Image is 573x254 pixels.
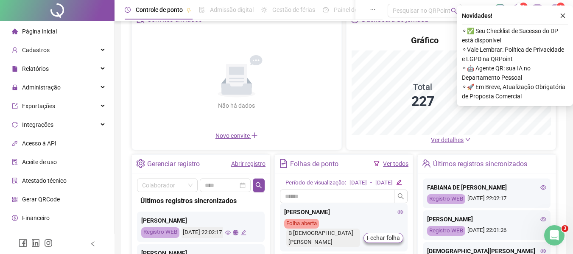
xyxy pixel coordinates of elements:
[522,4,525,10] span: 1
[433,157,527,171] div: Últimos registros sincronizados
[550,4,562,17] img: 20463
[272,6,315,13] span: Gestão de férias
[12,159,18,165] span: audit
[540,216,546,222] span: eye
[12,140,18,146] span: api
[559,4,562,10] span: 1
[519,3,528,11] sup: 1
[22,215,50,221] span: Financeiro
[231,160,266,167] a: Abrir registro
[199,7,205,13] span: file-done
[141,227,179,238] div: Registro WEB
[225,230,231,235] span: eye
[427,194,546,204] div: [DATE] 22:02:17
[22,47,50,53] span: Cadastros
[349,179,367,187] div: [DATE]
[375,179,393,187] div: [DATE]
[136,159,145,168] span: setting
[465,137,471,142] span: down
[241,230,246,235] span: edit
[427,183,546,192] div: FABIANA DE [PERSON_NAME]
[255,182,262,189] span: search
[431,137,471,143] a: Ver detalhes down
[186,8,191,13] span: pushpin
[290,157,338,171] div: Folhas de ponto
[383,160,408,167] a: Ver todos
[397,209,403,215] span: eye
[182,227,223,238] div: [DATE] 22:02:17
[141,216,260,225] div: [PERSON_NAME]
[427,194,465,204] div: Registro WEB
[279,159,288,168] span: file-text
[22,159,57,165] span: Aceite de uso
[233,230,238,235] span: global
[431,137,464,143] span: Ver detalhes
[12,196,18,202] span: qrcode
[323,7,329,13] span: dashboard
[198,101,276,110] div: Não há dados
[44,239,53,247] span: instagram
[136,6,183,13] span: Controle de ponto
[22,103,55,109] span: Exportações
[462,64,568,82] span: ⚬ 🤖 Agente QR: sua IA no Departamento Pessoal
[367,233,400,243] span: Fechar folha
[462,11,492,20] span: Novidades !
[370,179,372,187] div: -
[12,47,18,53] span: user-add
[427,226,546,236] div: [DATE] 22:01:26
[286,229,360,247] div: B [DEMOGRAPHIC_DATA] [PERSON_NAME]
[451,8,457,14] span: search
[12,66,18,72] span: file
[462,82,568,101] span: ⚬ 🚀 Em Breve, Atualização Obrigatória de Proposta Comercial
[560,13,566,19] span: close
[12,178,18,184] span: solution
[363,233,403,243] button: Fechar folha
[285,179,346,187] div: Período de visualização:
[427,215,546,224] div: [PERSON_NAME]
[12,122,18,128] span: sync
[284,207,403,217] div: [PERSON_NAME]
[397,193,404,200] span: search
[22,84,61,91] span: Administração
[334,6,367,13] span: Painel do DP
[370,7,376,13] span: ellipsis
[544,225,565,246] iframe: Intercom live chat
[215,132,258,139] span: Novo convite
[125,7,131,13] span: clock-circle
[22,28,57,35] span: Página inicial
[22,121,53,128] span: Integrações
[31,239,40,247] span: linkedin
[462,26,568,45] span: ⚬ ✅ Seu Checklist de Sucesso do DP está disponível
[12,84,18,90] span: lock
[462,45,568,64] span: ⚬ Vale Lembrar: Política de Privacidade e LGPD na QRPoint
[22,177,67,184] span: Atestado técnico
[22,196,60,203] span: Gerar QRCode
[210,6,254,13] span: Admissão digital
[540,184,546,190] span: eye
[22,233,65,240] span: Central de ajuda
[261,7,267,13] span: sun
[374,161,380,167] span: filter
[251,132,258,139] span: plus
[540,248,546,254] span: eye
[411,34,439,46] h4: Gráfico
[22,140,56,147] span: Acesso à API
[556,3,565,11] sup: Atualize o seu contato no menu Meus Dados
[12,28,18,34] span: home
[396,179,402,185] span: edit
[427,226,465,236] div: Registro WEB
[284,219,319,229] div: Folha aberta
[90,241,96,247] span: left
[562,225,568,232] span: 3
[140,195,261,206] div: Últimos registros sincronizados
[12,215,18,221] span: dollar
[147,157,200,171] div: Gerenciar registro
[19,239,27,247] span: facebook
[12,103,18,109] span: export
[22,65,49,72] span: Relatórios
[422,159,431,168] span: team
